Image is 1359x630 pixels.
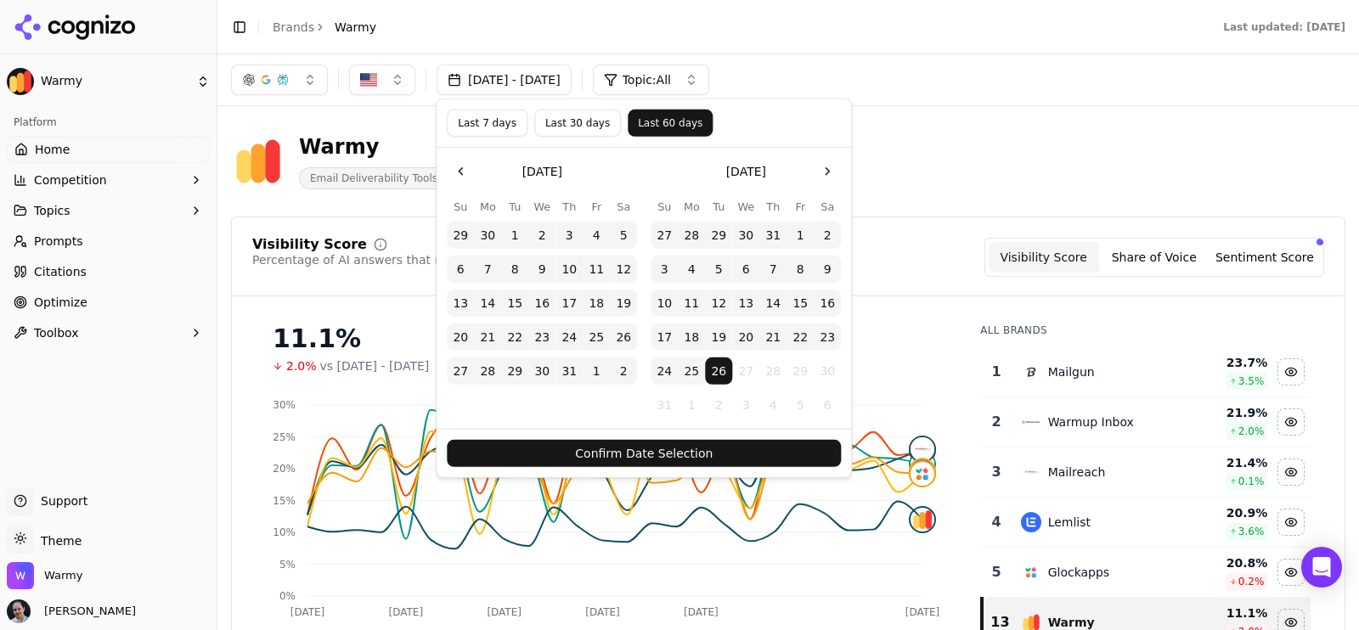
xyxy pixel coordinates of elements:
[678,222,705,249] button: Monday, July 28th, 2025, selected
[34,263,87,280] span: Citations
[989,462,1003,482] div: 3
[1277,408,1305,436] button: Hide warmup inbox data
[678,357,705,385] button: Monday, August 25th, 2025, selected
[610,290,637,317] button: Saturday, July 19th, 2025, selected
[1021,562,1041,582] img: glockapps
[1048,514,1091,531] div: Lemlist
[447,199,637,385] table: July 2025
[583,199,610,215] th: Friday
[814,158,841,185] button: Go to the Next Month
[905,606,940,618] tspan: [DATE]
[732,199,759,215] th: Wednesday
[273,431,296,443] tspan: 25%
[34,492,87,509] span: Support
[1277,458,1305,486] button: Hide mailreach data
[678,290,705,317] button: Monday, August 11th, 2025, selected
[787,222,814,249] button: Friday, August 1st, 2025, selected
[528,222,555,249] button: Wednesday, July 2nd, 2025, selected
[447,323,474,351] button: Sunday, July 20th, 2025, selected
[1184,554,1268,571] div: 20.8 %
[34,233,83,250] span: Prompts
[814,290,841,317] button: Saturday, August 16th, 2025, selected
[1184,504,1268,521] div: 20.9 %
[911,462,934,486] img: glockapps
[534,110,621,137] button: Last 30 days
[583,222,610,249] button: Friday, July 4th, 2025, selected
[1223,20,1345,34] div: Last updated: [DATE]
[1277,559,1305,586] button: Hide glockapps data
[447,222,474,249] button: Sunday, June 29th, 2025, selected
[474,323,501,351] button: Monday, July 21st, 2025, selected
[252,238,367,251] div: Visibility Score
[732,256,759,283] button: Wednesday, August 6th, 2025, selected
[7,599,136,623] button: Open user button
[610,323,637,351] button: Saturday, July 26th, 2025, selected
[7,562,34,589] img: Warmy
[610,256,637,283] button: Saturday, July 12th, 2025, selected
[474,357,501,385] button: Monday, July 28th, 2025, selected
[487,606,522,618] tspan: [DATE]
[787,199,814,215] th: Friday
[732,323,759,351] button: Wednesday, August 20th, 2025, selected
[1301,547,1342,588] div: Open Intercom Messenger
[7,109,210,136] div: Platform
[501,222,528,249] button: Tuesday, July 1st, 2025, selected
[1021,512,1041,532] img: lemlist
[705,199,732,215] th: Tuesday
[982,498,1311,548] tr: 4lemlistLemlist20.9%3.6%Hide lemlist data
[705,222,732,249] button: Tuesday, July 29th, 2025, selected
[684,606,719,618] tspan: [DATE]
[447,256,474,283] button: Sunday, July 6th, 2025, selected
[252,251,553,268] div: Percentage of AI answers that mention your brand
[528,357,555,385] button: Wednesday, July 30th, 2025, selected
[7,258,210,285] a: Citations
[286,357,317,374] span: 2.0%
[759,199,787,215] th: Thursday
[1210,242,1320,273] button: Sentiment Score
[623,71,671,88] span: Topic: All
[705,323,732,351] button: Tuesday, August 19th, 2025, selected
[447,440,841,467] button: Confirm Date Selection
[447,290,474,317] button: Sunday, July 13th, 2025, selected
[7,562,82,589] button: Open organization switcher
[7,228,210,255] a: Prompts
[474,290,501,317] button: Monday, July 14th, 2025, selected
[1277,358,1305,385] button: Hide mailgun data
[1184,404,1268,421] div: 21.9 %
[759,323,787,351] button: Thursday, August 21st, 2025, selected
[528,199,555,215] th: Wednesday
[437,65,572,95] button: [DATE] - [DATE]
[447,199,474,215] th: Sunday
[501,256,528,283] button: Tuesday, July 8th, 2025, selected
[1238,475,1265,488] span: 0.1 %
[814,199,841,215] th: Saturday
[1021,362,1041,382] img: mailgun
[759,222,787,249] button: Thursday, July 31st, 2025, selected
[1021,462,1041,482] img: mailreach
[982,447,1311,498] tr: 3mailreachMailreach21.4%0.1%Hide mailreach data
[35,141,70,158] span: Home
[1238,374,1265,388] span: 3.5 %
[1099,242,1210,273] button: Share of Voice
[34,202,70,219] span: Topics
[732,222,759,249] button: Wednesday, July 30th, 2025, selected
[583,256,610,283] button: Friday, July 11th, 2025, selected
[585,606,620,618] tspan: [DATE]
[34,534,82,548] span: Theme
[705,256,732,283] button: Tuesday, August 5th, 2025, selected
[732,290,759,317] button: Wednesday, August 13th, 2025, selected
[678,323,705,351] button: Monday, August 18th, 2025, selected
[7,319,210,346] button: Toolbox
[759,290,787,317] button: Thursday, August 14th, 2025, selected
[1048,413,1134,430] div: Warmup Inbox
[980,323,1311,337] div: All Brands
[273,19,376,36] nav: breadcrumb
[389,606,424,618] tspan: [DATE]
[447,158,474,185] button: Go to the Previous Month
[474,222,501,249] button: Monday, June 30th, 2025, selected
[651,222,678,249] button: Sunday, July 27th, 2025, selected
[651,357,678,385] button: Sunday, August 24th, 2025, selected
[583,323,610,351] button: Friday, July 25th, 2025, selected
[1048,564,1110,581] div: Glockapps
[989,512,1003,532] div: 4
